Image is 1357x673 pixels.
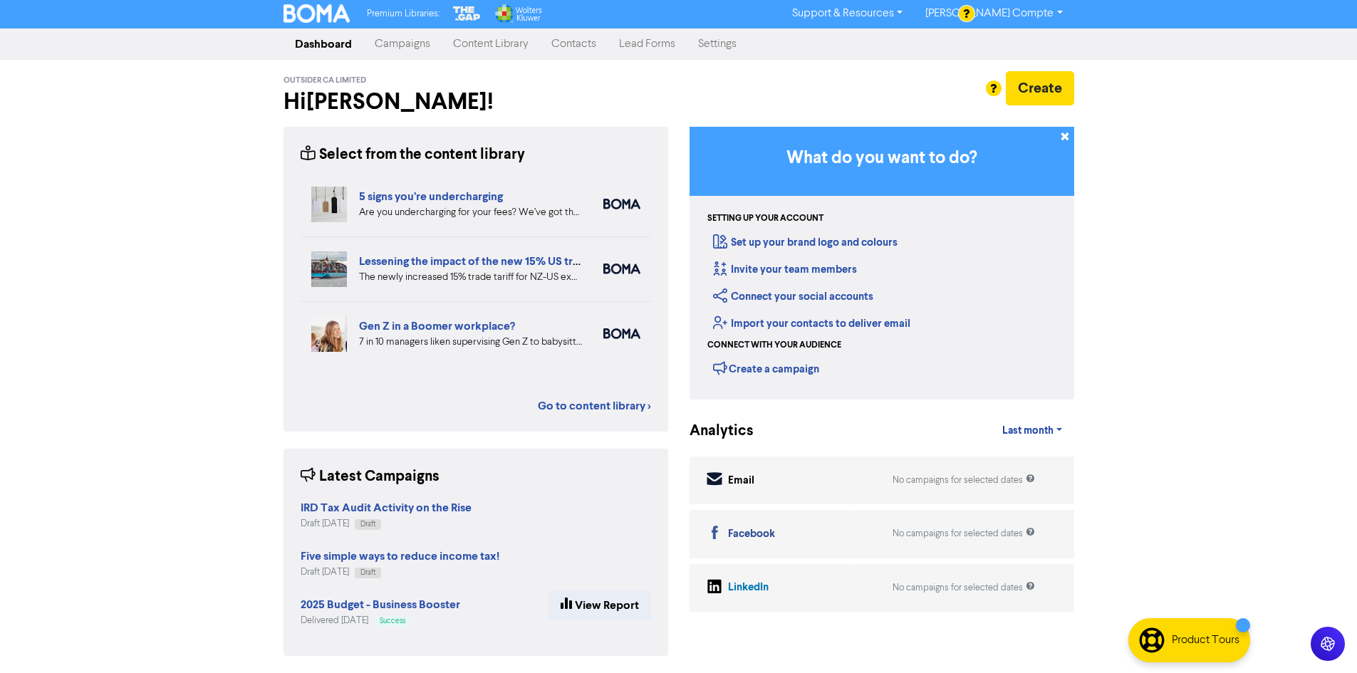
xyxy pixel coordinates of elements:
[301,614,460,627] div: Delivered [DATE]
[713,290,873,303] a: Connect your social accounts
[690,127,1074,400] div: Getting Started in BOMA
[603,328,640,339] img: boma
[991,417,1073,445] a: Last month
[1178,519,1357,673] iframe: Chat Widget
[707,339,841,352] div: Connect with your audience
[301,501,472,515] strong: IRD Tax Audit Activity on the Rise
[893,527,1035,541] div: No campaigns for selected dates
[713,358,819,379] div: Create a campaign
[728,580,769,596] div: LinkedIn
[1006,71,1074,105] button: Create
[538,397,651,414] a: Go to content library >
[781,2,914,25] a: Support & Resources
[914,2,1073,25] a: [PERSON_NAME] Compte
[301,144,525,166] div: Select from the content library
[301,466,440,488] div: Latest Campaigns
[301,517,472,531] div: Draft [DATE]
[728,473,754,489] div: Email
[359,335,582,350] div: 7 in 10 managers liken supervising Gen Z to babysitting or parenting. But is your people manageme...
[284,30,363,58] a: Dashboard
[301,565,499,579] div: Draft [DATE]
[284,4,350,23] img: BOMA Logo
[540,30,608,58] a: Contacts
[603,199,640,209] img: boma_accounting
[359,319,515,333] a: Gen Z in a Boomer workplace?
[713,236,898,249] a: Set up your brand logo and colours
[284,88,668,115] h2: Hi [PERSON_NAME] !
[687,30,748,58] a: Settings
[301,503,472,514] a: IRD Tax Audit Activity on the Rise
[494,4,542,23] img: Wolters Kluwer
[893,581,1035,595] div: No campaigns for selected dates
[711,148,1053,169] h3: What do you want to do?
[359,205,582,220] div: Are you undercharging for your fees? We’ve got the five warning signs that can help you diagnose ...
[367,9,440,19] span: Premium Libraries:
[359,189,503,204] a: 5 signs you’re undercharging
[359,254,620,268] a: Lessening the impact of the new 15% US trade tariff
[363,30,442,58] a: Campaigns
[301,600,460,611] a: 2025 Budget - Business Booster
[690,420,736,442] div: Analytics
[360,569,375,576] span: Draft
[359,270,582,285] div: The newly increased 15% trade tariff for NZ-US exports could well have a major impact on your mar...
[380,617,405,625] span: Success
[608,30,687,58] a: Lead Forms
[442,30,540,58] a: Content Library
[713,263,857,276] a: Invite your team members
[1002,424,1054,437] span: Last month
[603,264,640,274] img: boma
[893,474,1035,487] div: No campaigns for selected dates
[713,317,910,330] a: Import your contacts to deliver email
[707,212,823,225] div: Setting up your account
[284,75,366,85] span: Outsider CA Limited
[360,521,375,528] span: Draft
[301,598,460,612] strong: 2025 Budget - Business Booster
[451,4,482,23] img: The Gap
[301,551,499,563] a: Five simple ways to reduce income tax!
[548,590,651,620] a: View Report
[301,549,499,563] strong: Five simple ways to reduce income tax!
[728,526,775,543] div: Facebook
